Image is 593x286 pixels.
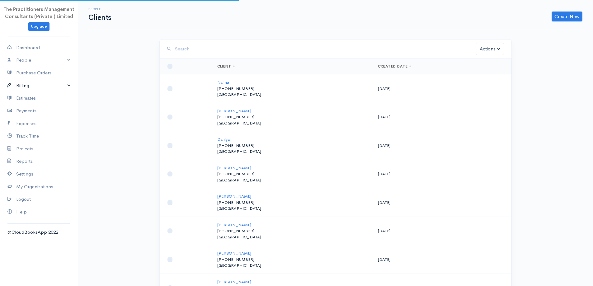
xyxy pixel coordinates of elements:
[217,279,251,284] a: [PERSON_NAME]
[217,222,251,227] a: [PERSON_NAME]
[217,205,368,212] p: [GEOGRAPHIC_DATA]
[217,228,368,234] p: [PHONE_NUMBER]
[378,64,412,69] a: Created Date
[217,64,235,69] a: Client
[217,199,368,206] p: [PHONE_NUMBER]
[217,256,368,263] p: [PHONE_NUMBER]
[552,12,582,21] a: Create New
[476,43,504,55] button: Actions
[217,251,251,256] a: [PERSON_NAME]
[175,43,476,55] input: Search
[7,229,70,236] div: @CloudBooksApp 2022
[3,6,74,19] span: The Practitioners Management Consultants (Private ) Limited
[373,217,511,245] td: [DATE]
[217,91,368,98] p: [GEOGRAPHIC_DATA]
[373,245,511,274] td: [DATE]
[217,262,368,269] p: [GEOGRAPHIC_DATA]
[88,7,111,11] h6: People
[373,74,511,103] td: [DATE]
[217,234,368,240] p: [GEOGRAPHIC_DATA]
[217,177,368,183] p: [GEOGRAPHIC_DATA]
[217,194,251,199] a: [PERSON_NAME]
[217,86,368,92] p: [PHONE_NUMBER]
[28,22,49,31] a: Upgrade
[217,137,231,142] a: Daniyal
[217,108,251,114] a: [PERSON_NAME]
[217,171,368,177] p: [PHONE_NUMBER]
[217,143,368,149] p: [PHONE_NUMBER]
[88,14,111,21] h1: Clients
[217,120,368,126] p: [GEOGRAPHIC_DATA]
[217,80,229,85] a: Naima
[217,114,368,120] p: [PHONE_NUMBER]
[373,103,511,131] td: [DATE]
[217,148,368,155] p: [GEOGRAPHIC_DATA]
[373,188,511,217] td: [DATE]
[373,160,511,188] td: [DATE]
[217,165,251,171] a: [PERSON_NAME]
[373,131,511,160] td: [DATE]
